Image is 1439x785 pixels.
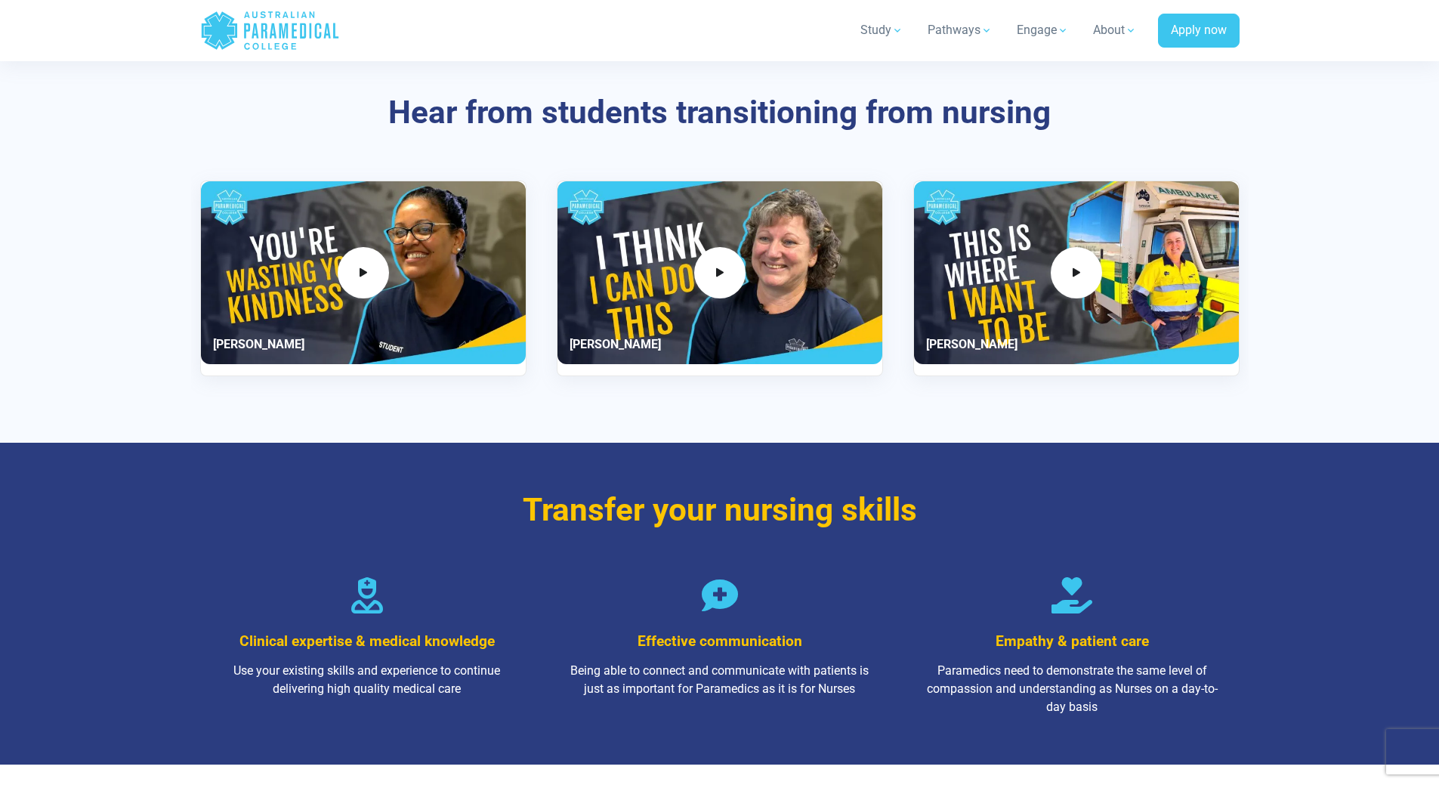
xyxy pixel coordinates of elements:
div: 2 / 3 [557,181,883,376]
span: Empathy & patient care [996,632,1149,650]
a: About [1084,9,1146,51]
p: Use your existing skills and experience to continue delivering high quality medical care [212,662,523,698]
a: Engage [1008,9,1078,51]
div: 1 / 3 [200,181,527,376]
h3: Hear from students transitioning from nursing [278,94,1162,132]
p: Paramedics need to demonstrate the same level of compassion and understanding as Nurses on a day-... [917,662,1227,716]
span: Effective communication [638,632,802,650]
a: Study [851,9,912,51]
a: Australian Paramedical College [200,6,340,55]
a: Apply now [1158,14,1240,48]
div: 3 / 3 [913,181,1240,376]
p: Being able to connect and communicate with patients is just as important for Paramedics as it is ... [564,662,875,698]
span: Clinical expertise & medical knowledge [239,632,495,650]
h3: Transfer your nursing skills [278,491,1162,530]
a: Pathways [919,9,1002,51]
